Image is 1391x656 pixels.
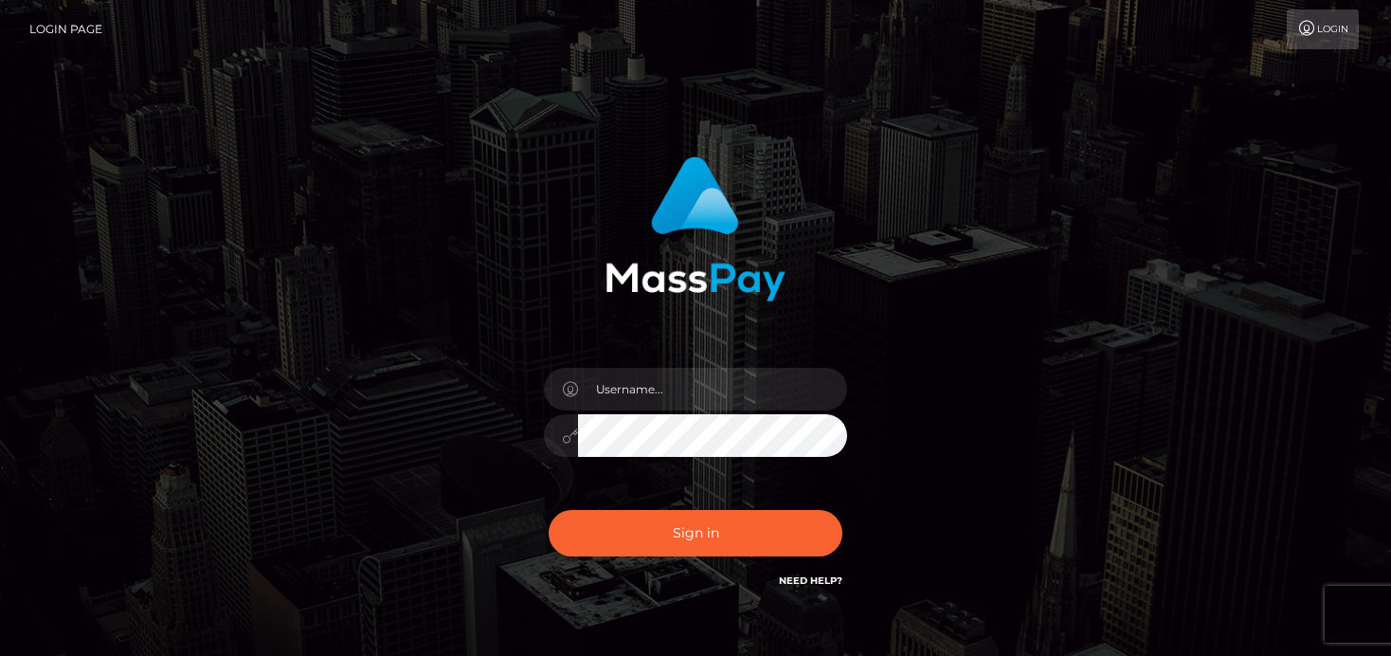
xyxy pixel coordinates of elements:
[605,156,786,301] img: MassPay Login
[29,9,102,49] a: Login Page
[549,510,842,556] button: Sign in
[1287,9,1359,49] a: Login
[578,368,847,410] input: Username...
[779,574,842,587] a: Need Help?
